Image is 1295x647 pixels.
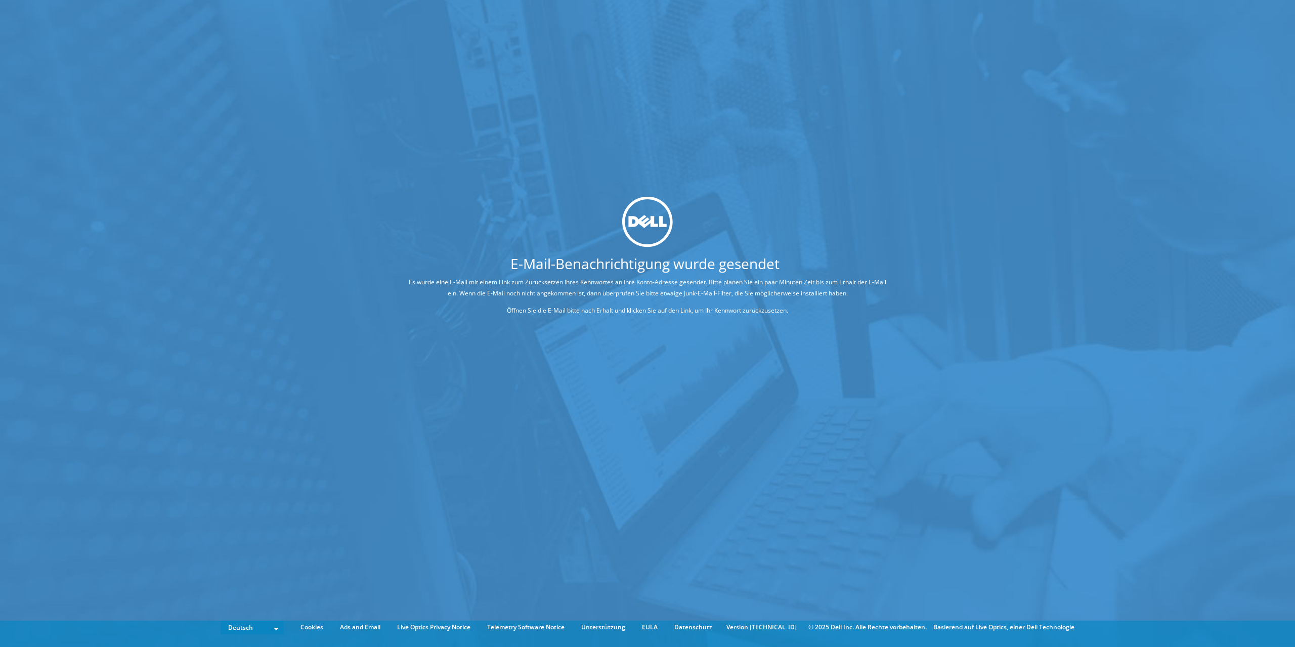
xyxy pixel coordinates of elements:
[293,622,331,633] a: Cookies
[803,622,932,633] li: © 2025 Dell Inc. Alle Rechte vorbehalten.
[622,196,673,247] img: dell_svg_logo.svg
[390,622,478,633] a: Live Optics Privacy Notice
[407,305,888,316] p: Öffnen Sie die E-Mail bitte nach Erhalt und klicken Sie auf den Link, um Ihr Kennwort zurückzuset...
[332,622,388,633] a: Ads and Email
[480,622,572,633] a: Telemetry Software Notice
[721,622,802,633] li: Version [TECHNICAL_ID]
[933,622,1074,633] li: Basierend auf Live Optics, einer Dell Technologie
[407,277,888,299] p: Es wurde eine E-Mail mit einem Link zum Zurücksetzen Ihres Kennwortes an Ihre Konto-Adresse gesen...
[369,256,921,271] h1: E-Mail-Benachrichtigung wurde gesendet
[574,622,633,633] a: Unterstützung
[667,622,720,633] a: Datenschutz
[634,622,665,633] a: EULA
